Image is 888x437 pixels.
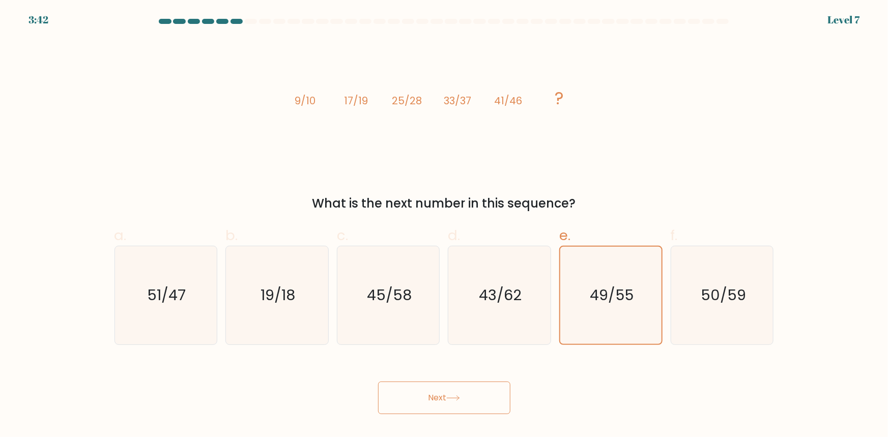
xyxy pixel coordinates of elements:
[444,94,471,108] tspan: 33/37
[590,285,634,305] text: 49/55
[343,94,367,108] tspan: 17/19
[121,194,768,213] div: What is the next number in this sequence?
[494,94,522,108] tspan: 41/46
[559,225,570,245] span: e.
[114,225,127,245] span: a.
[337,225,348,245] span: c.
[294,94,315,108] tspan: 9/10
[148,285,186,305] text: 51/47
[391,94,421,108] tspan: 25/28
[827,12,860,27] div: Level 7
[448,225,460,245] span: d.
[701,285,746,305] text: 50/59
[367,285,412,305] text: 45/58
[28,12,48,27] div: 3:42
[261,285,295,305] text: 19/18
[378,382,510,414] button: Next
[225,225,238,245] span: b.
[671,225,678,245] span: f.
[479,285,522,305] text: 43/62
[555,86,564,110] tspan: ?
